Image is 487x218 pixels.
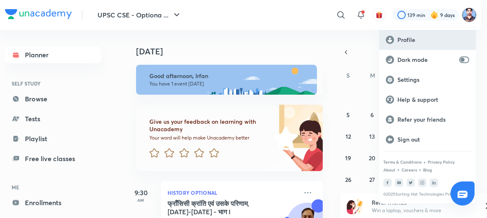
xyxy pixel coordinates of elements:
a: Help & support [379,90,476,110]
a: Privacy Policy [428,159,455,164]
div: • [419,166,421,173]
a: Blog [423,167,432,172]
p: Help & support [397,96,469,103]
p: Settings [397,76,469,83]
div: • [397,166,400,173]
p: Refer your friends [397,116,469,123]
a: Careers [402,167,417,172]
p: Profile [397,36,469,44]
a: About [383,167,395,172]
a: Refer your friends [379,110,476,130]
a: Profile [379,30,476,50]
a: Terms & Conditions [383,159,421,164]
div: • [423,158,426,166]
p: © 2025 Sorting Hat Technologies Pvt Ltd [383,192,472,197]
p: Dark mode [397,56,456,64]
a: Settings [379,70,476,90]
p: Sign out [397,136,469,143]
